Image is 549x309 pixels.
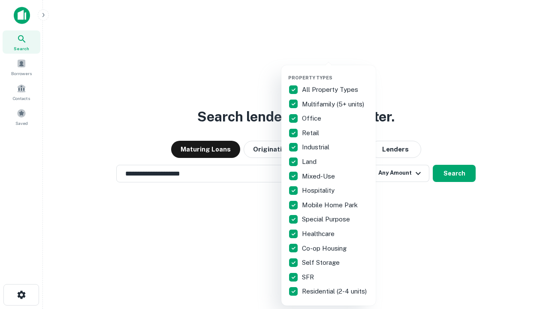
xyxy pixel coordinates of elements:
p: Co-op Housing [302,243,348,254]
iframe: Chat Widget [506,240,549,282]
p: Healthcare [302,229,336,239]
p: Mobile Home Park [302,200,359,210]
p: Retail [302,128,321,138]
p: Multifamily (5+ units) [302,99,366,109]
p: SFR [302,272,316,282]
p: Residential (2-4 units) [302,286,368,297]
p: Special Purpose [302,214,352,224]
p: Land [302,157,318,167]
span: Property Types [288,75,332,80]
p: Hospitality [302,185,336,196]
p: Office [302,113,323,124]
p: All Property Types [302,85,360,95]
p: Industrial [302,142,331,152]
p: Mixed-Use [302,171,337,182]
p: Self Storage [302,257,341,268]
